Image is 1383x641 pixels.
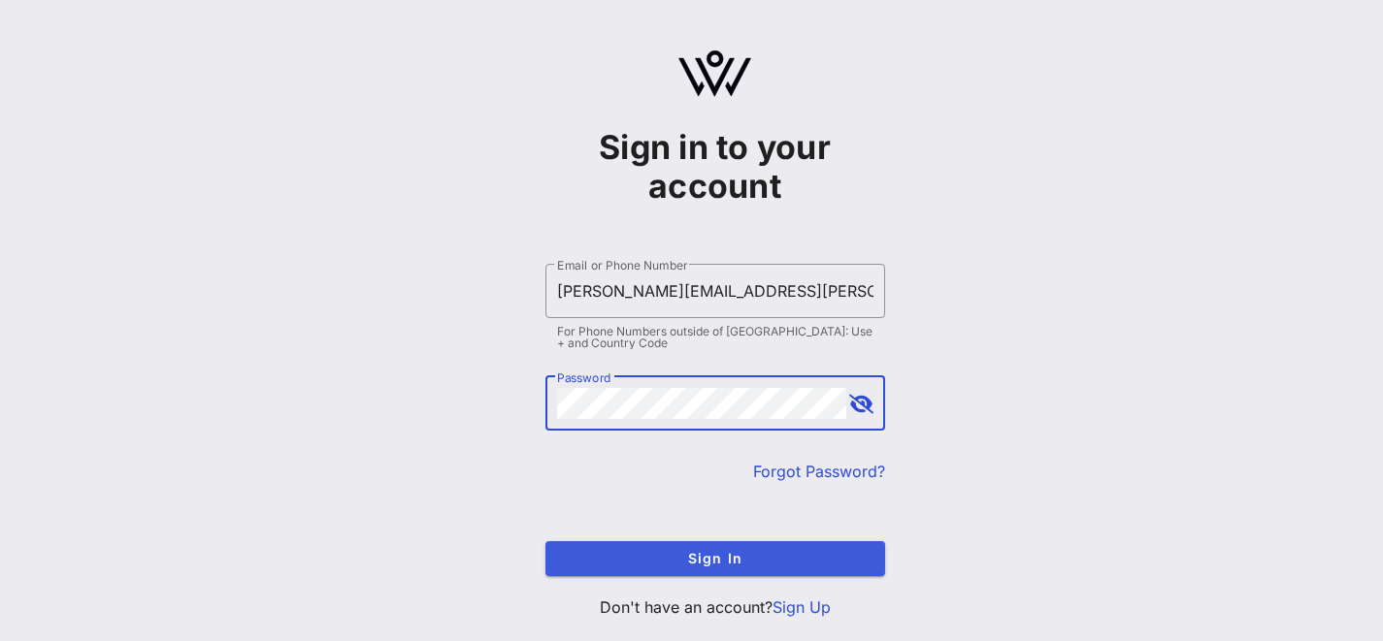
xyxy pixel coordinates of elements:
[545,128,885,206] h1: Sign in to your account
[545,595,885,619] p: Don't have an account?
[849,395,873,414] button: append icon
[557,326,873,349] div: For Phone Numbers outside of [GEOGRAPHIC_DATA]: Use + and Country Code
[557,370,611,385] label: Password
[753,462,885,481] a: Forgot Password?
[545,541,885,576] button: Sign In
[773,597,831,617] a: Sign Up
[561,550,870,566] span: Sign In
[557,258,687,272] label: Email or Phone Number
[678,50,751,97] img: logo.svg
